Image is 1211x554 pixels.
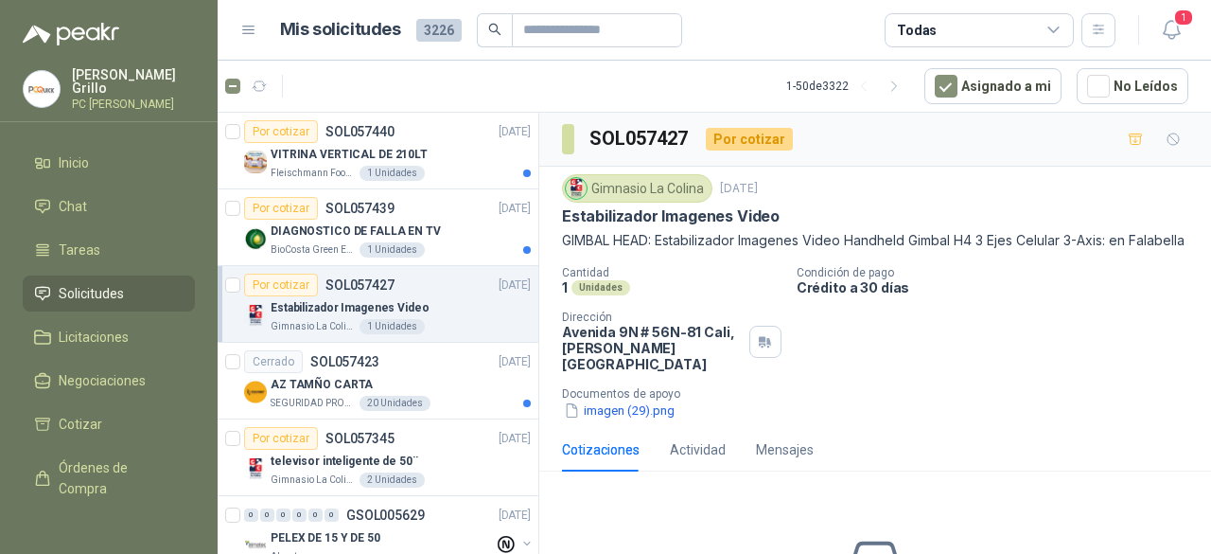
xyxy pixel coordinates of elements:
span: Cotizar [59,414,102,435]
a: Solicitudes [23,276,195,312]
a: Por cotizarSOL057427[DATE] Company LogoEstabilizador Imagenes VideoGimnasio La Colina1 Unidades [218,266,538,343]
div: Por cotizar [244,427,318,450]
p: Gimnasio La Colina [271,319,356,334]
img: Logo peakr [23,23,119,45]
div: Todas [897,20,937,41]
a: CerradoSOL057423[DATE] Company LogoAZ TAMÑO CARTASEGURIDAD PROVISER LTDA20 Unidades [218,343,538,420]
p: SOL057423 [310,355,379,368]
p: [PERSON_NAME] Grillo [72,68,195,95]
p: [DATE] [499,200,531,218]
p: [DATE] [499,277,531,295]
p: [DATE] [499,123,531,141]
p: [DATE] [720,180,758,198]
div: 0 [260,509,274,522]
p: SOL057440 [325,125,395,138]
p: BioCosta Green Energy S.A.S [271,242,356,258]
button: imagen (29).png [562,401,676,420]
span: Licitaciones [59,327,129,348]
p: Gimnasio La Colina [271,473,356,488]
span: 1 [1173,9,1194,27]
a: Por cotizarSOL057345[DATE] Company Logotelevisor inteligente de 50¨Gimnasio La Colina2 Unidades [218,420,538,496]
div: Cerrado [244,350,303,373]
div: 1 Unidades [360,242,425,258]
div: Cotizaciones [562,439,640,460]
img: Company Logo [244,457,267,480]
p: Estabilizador Imagenes Video [271,299,430,317]
div: 0 [276,509,290,522]
p: PC [PERSON_NAME] [72,98,195,110]
span: search [488,23,501,36]
a: Inicio [23,145,195,181]
span: 3226 [416,19,462,42]
div: 1 Unidades [360,319,425,334]
p: Avenida 9N # 56N-81 Cali , [PERSON_NAME][GEOGRAPHIC_DATA] [562,324,742,372]
span: Negociaciones [59,370,146,391]
a: Por cotizarSOL057440[DATE] Company LogoVITRINA VERTICAL DE 210LTFleischmann Foods S.A.1 Unidades [218,113,538,189]
p: Fleischmann Foods S.A. [271,166,356,181]
a: Chat [23,188,195,224]
a: Licitaciones [23,319,195,355]
p: televisor inteligente de 50¨ [271,453,418,471]
button: Asignado a mi [924,68,1062,104]
span: Tareas [59,240,100,260]
span: Chat [59,196,87,217]
img: Company Logo [566,178,587,199]
a: Por cotizarSOL057439[DATE] Company LogoDIAGNOSTICO DE FALLA EN TVBioCosta Green Energy S.A.S1 Uni... [218,189,538,266]
div: 20 Unidades [360,396,430,411]
div: Actividad [670,439,726,460]
p: Cantidad [562,266,781,279]
p: GSOL005629 [346,509,425,522]
p: VITRINA VERTICAL DE 210LT [271,146,428,164]
p: SEGURIDAD PROVISER LTDA [271,396,356,411]
img: Company Logo [244,151,267,173]
h1: Mis solicitudes [280,16,401,44]
p: Crédito a 30 días [797,279,1203,295]
div: 1 Unidades [360,166,425,181]
div: Gimnasio La Colina [562,174,712,203]
p: SOL057439 [325,202,395,215]
button: No Leídos [1077,68,1188,104]
div: 0 [325,509,339,522]
img: Company Logo [244,227,267,250]
h3: SOL057427 [589,124,691,153]
img: Company Logo [244,381,267,403]
span: Órdenes de Compra [59,457,177,499]
p: AZ TAMÑO CARTA [271,376,373,394]
img: Company Logo [244,304,267,327]
p: Dirección [562,311,742,324]
p: [DATE] [499,507,531,525]
p: Documentos de apoyo [562,387,1203,401]
a: Cotizar [23,406,195,442]
p: Condición de pago [797,266,1203,279]
div: 0 [308,509,323,522]
div: 0 [244,509,258,522]
p: Estabilizador Imagenes Video [562,206,780,226]
img: Company Logo [24,71,60,107]
div: Por cotizar [244,274,318,296]
div: Unidades [571,280,630,295]
p: SOL057427 [325,278,395,292]
div: Por cotizar [244,197,318,220]
div: 1 - 50 de 3322 [786,71,909,101]
div: 0 [292,509,307,522]
span: Inicio [59,152,89,173]
div: 2 Unidades [360,473,425,488]
p: 1 [562,279,568,295]
p: SOL057345 [325,432,395,445]
a: Tareas [23,232,195,268]
a: Negociaciones [23,363,195,399]
p: PELEX DE 15 Y DE 50 [271,529,380,547]
div: Por cotizar [244,120,318,143]
p: [DATE] [499,430,531,448]
a: Órdenes de Compra [23,450,195,507]
p: [DATE] [499,353,531,371]
div: Por cotizar [706,128,793,151]
span: Solicitudes [59,283,124,304]
button: 1 [1154,13,1188,47]
div: Mensajes [756,439,814,460]
p: DIAGNOSTICO DE FALLA EN TV [271,223,441,241]
p: GIMBAL HEAD: Estabilizador Imagenes Video Handheld Gimbal H4 3 Ejes Celular 3-Axis: en Falabella [562,230,1188,251]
